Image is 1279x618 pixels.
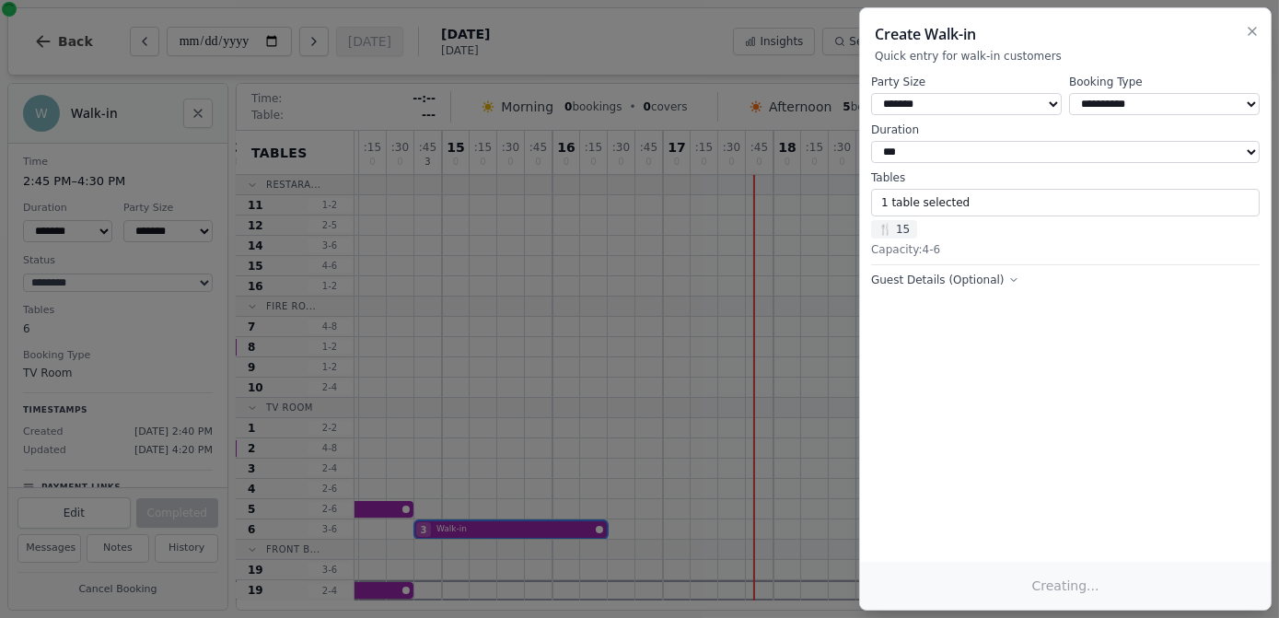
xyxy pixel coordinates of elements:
label: Duration [871,122,1260,137]
button: Creating... [860,562,1271,610]
label: Booking Type [1069,75,1260,89]
p: Quick entry for walk-in customers [875,49,1256,64]
h2: Create Walk-in [875,23,1256,45]
div: Capacity: 4 - 6 [871,242,1260,257]
span: 15 [871,220,917,239]
span: 🍴 [878,222,892,237]
label: Party Size [871,75,1062,89]
button: Guest Details (Optional) [871,273,1019,287]
button: 1 table selected [871,189,1260,216]
label: Tables [871,170,1260,185]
